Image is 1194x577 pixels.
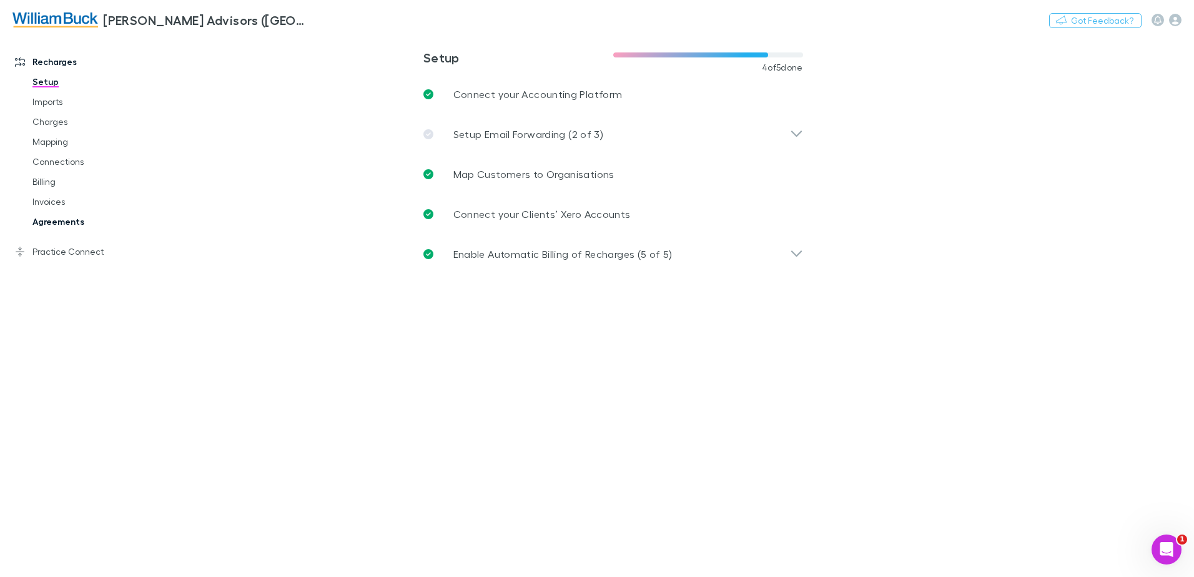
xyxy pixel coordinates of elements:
button: Home [195,5,219,29]
a: [PERSON_NAME] Advisors ([GEOGRAPHIC_DATA]) Pty Ltd [5,5,317,35]
h3: [PERSON_NAME] Advisors ([GEOGRAPHIC_DATA]) Pty Ltd [103,12,310,27]
textarea: Message… [11,373,239,394]
div: Profile image for Alex [36,7,56,27]
button: Emoji picker [19,399,29,409]
span: 4 of 5 done [762,62,803,72]
img: William Buck Advisors (WA) Pty Ltd's Logo [12,12,98,27]
p: Setup Email Forwarding (2 of 3) [453,127,603,142]
a: Agreements [20,212,169,232]
p: Map Customers to Organisations [453,167,614,182]
div: This email may contain confidential, legally privileged and/or copyrighted information for use by... [20,160,195,490]
a: Connections [20,152,169,172]
button: Send a message… [214,394,234,414]
div: [PERSON_NAME] Advisors ([GEOGRAPHIC_DATA]) Pty Ltd ABN 55 642 155 495 [20,86,195,123]
p: Enable Automatic Billing of Recharges (5 of 5) [453,247,673,262]
a: Imports [20,92,169,112]
h1: [PERSON_NAME] [61,6,142,16]
b: Please consider the environment before printing this e mail [20,130,183,152]
div: Enable Automatic Billing of Recharges (5 of 5) [413,234,813,274]
a: Connect your Accounting Platform [413,74,813,114]
a: Charges [20,112,169,132]
button: Start recording [79,399,89,409]
iframe: Intercom live chat [1152,535,1182,565]
button: Gif picker [39,399,49,409]
button: Got Feedback? [1049,13,1142,28]
a: Mapping [20,132,169,152]
p: Connect your Clients’ Xero Accounts [453,207,631,222]
a: Connect your Clients’ Xero Accounts [413,194,813,234]
button: Upload attachment [59,399,69,409]
a: Recharges [2,52,169,72]
h3: Setup [423,50,613,65]
span: 1 [1177,535,1187,545]
div: Setup Email Forwarding (2 of 3) [413,114,813,154]
a: Practice Connect [2,242,169,262]
button: go back [8,5,32,29]
div: Close [219,5,242,27]
a: Map Customers to Organisations [413,154,813,194]
p: Connect your Accounting Platform [453,87,623,102]
a: Setup [20,72,169,92]
p: Active in the last 15m [61,16,150,28]
a: Invoices [20,192,169,212]
a: Billing [20,172,169,192]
